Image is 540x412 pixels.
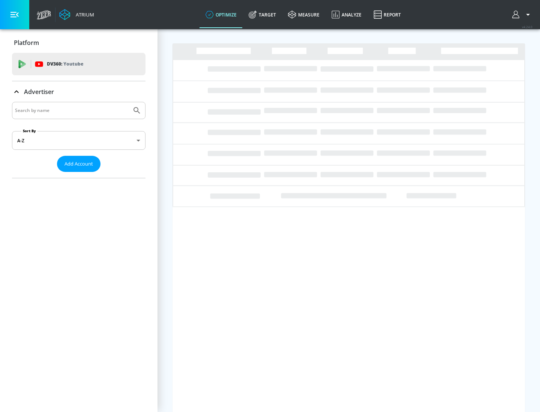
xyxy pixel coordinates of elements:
p: DV360: [47,60,83,68]
p: Advertiser [24,88,54,96]
button: Add Account [57,156,100,172]
div: A-Z [12,131,145,150]
div: Atrium [73,11,94,18]
p: Platform [14,39,39,47]
a: measure [282,1,325,28]
a: Report [367,1,407,28]
span: v 4.24.0 [522,25,532,29]
div: Platform [12,32,145,53]
nav: list of Advertiser [12,172,145,178]
a: Analyze [325,1,367,28]
label: Sort By [21,128,37,133]
p: Youtube [63,60,83,68]
a: Target [243,1,282,28]
a: Atrium [59,9,94,20]
span: Add Account [64,160,93,168]
div: DV360: Youtube [12,53,145,75]
div: Advertiser [12,81,145,102]
a: optimize [199,1,243,28]
input: Search by name [15,106,129,115]
div: Advertiser [12,102,145,178]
